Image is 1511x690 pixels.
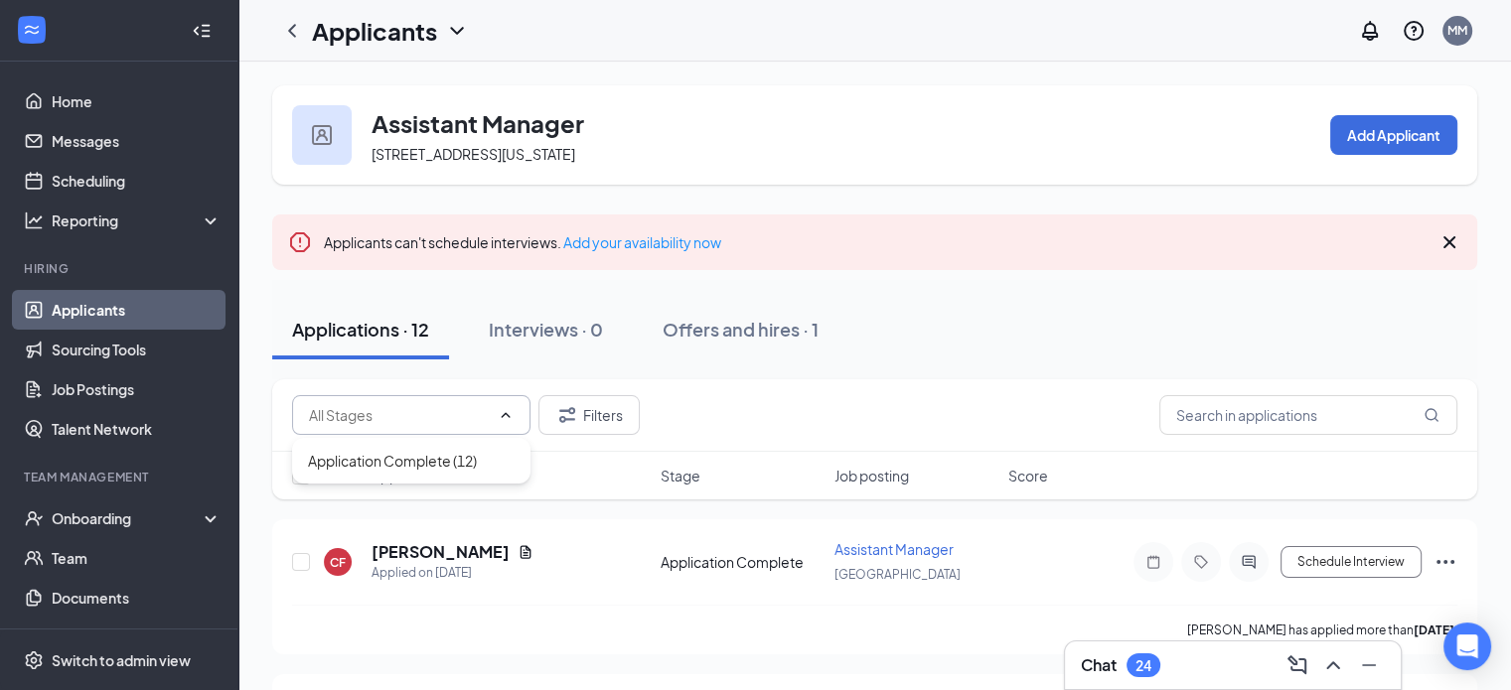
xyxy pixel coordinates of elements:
svg: ChevronDown [445,19,469,43]
svg: Notifications [1358,19,1382,43]
svg: ComposeMessage [1285,653,1309,677]
svg: ChevronUp [1321,653,1345,677]
button: ChevronUp [1317,649,1349,681]
svg: Filter [555,403,579,427]
a: Talent Network [52,409,222,449]
span: Assistant Manager [834,540,954,558]
a: Scheduling [52,161,222,201]
svg: Collapse [192,21,212,41]
div: Application Complete [661,552,823,572]
span: [STREET_ADDRESS][US_STATE] [372,145,575,163]
input: All Stages [309,404,490,426]
button: Filter Filters [538,395,640,435]
svg: Minimize [1357,653,1381,677]
svg: Tag [1189,554,1213,570]
button: Add Applicant [1330,115,1457,155]
div: Open Intercom Messenger [1443,622,1491,670]
svg: Document [518,544,533,560]
svg: WorkstreamLogo [22,20,42,40]
div: Reporting [52,210,223,230]
span: Job posting [834,466,909,485]
div: Hiring [24,260,218,277]
svg: Analysis [24,210,44,230]
a: Applicants [52,290,222,330]
h3: Assistant Manager [372,106,584,140]
h5: [PERSON_NAME] [372,541,510,563]
h1: Applicants [312,14,437,48]
h3: Chat [1081,654,1117,676]
a: Job Postings [52,369,222,409]
button: ComposeMessage [1282,649,1313,681]
div: Team Management [24,469,218,485]
img: user icon [312,125,332,145]
svg: ChevronUp [498,407,514,423]
button: Minimize [1353,649,1385,681]
svg: ChevronLeft [280,19,304,43]
input: Search in applications [1159,395,1457,435]
svg: UserCheck [24,508,44,528]
svg: MagnifyingGlass [1424,407,1439,423]
b: [DATE] [1414,622,1454,637]
a: Home [52,81,222,121]
div: Interviews · 0 [489,317,603,342]
div: CF [330,554,346,571]
a: Sourcing Tools [52,330,222,369]
svg: Ellipses [1434,550,1457,574]
a: Team [52,538,222,578]
p: [PERSON_NAME] has applied more than . [1187,621,1457,638]
div: MM [1447,22,1467,39]
div: 24 [1135,657,1151,674]
button: Schedule Interview [1281,546,1422,578]
svg: Cross [1437,230,1461,254]
span: Stage [661,466,700,485]
a: Documents [52,578,222,618]
div: Application Complete (12) [308,450,477,472]
svg: Error [288,230,312,254]
div: Applications · 12 [292,317,429,342]
div: Switch to admin view [52,650,191,670]
span: Applicants can't schedule interviews. [324,233,721,251]
div: Onboarding [52,508,205,528]
a: Messages [52,121,222,161]
svg: ActiveChat [1237,554,1261,570]
div: Offers and hires · 1 [663,317,819,342]
span: [GEOGRAPHIC_DATA] [834,567,961,582]
a: Surveys [52,618,222,657]
div: Applied on [DATE] [372,563,533,583]
a: Add your availability now [563,233,721,251]
svg: Note [1141,554,1165,570]
span: Score [1008,466,1048,485]
svg: Settings [24,650,44,670]
svg: QuestionInfo [1402,19,1426,43]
